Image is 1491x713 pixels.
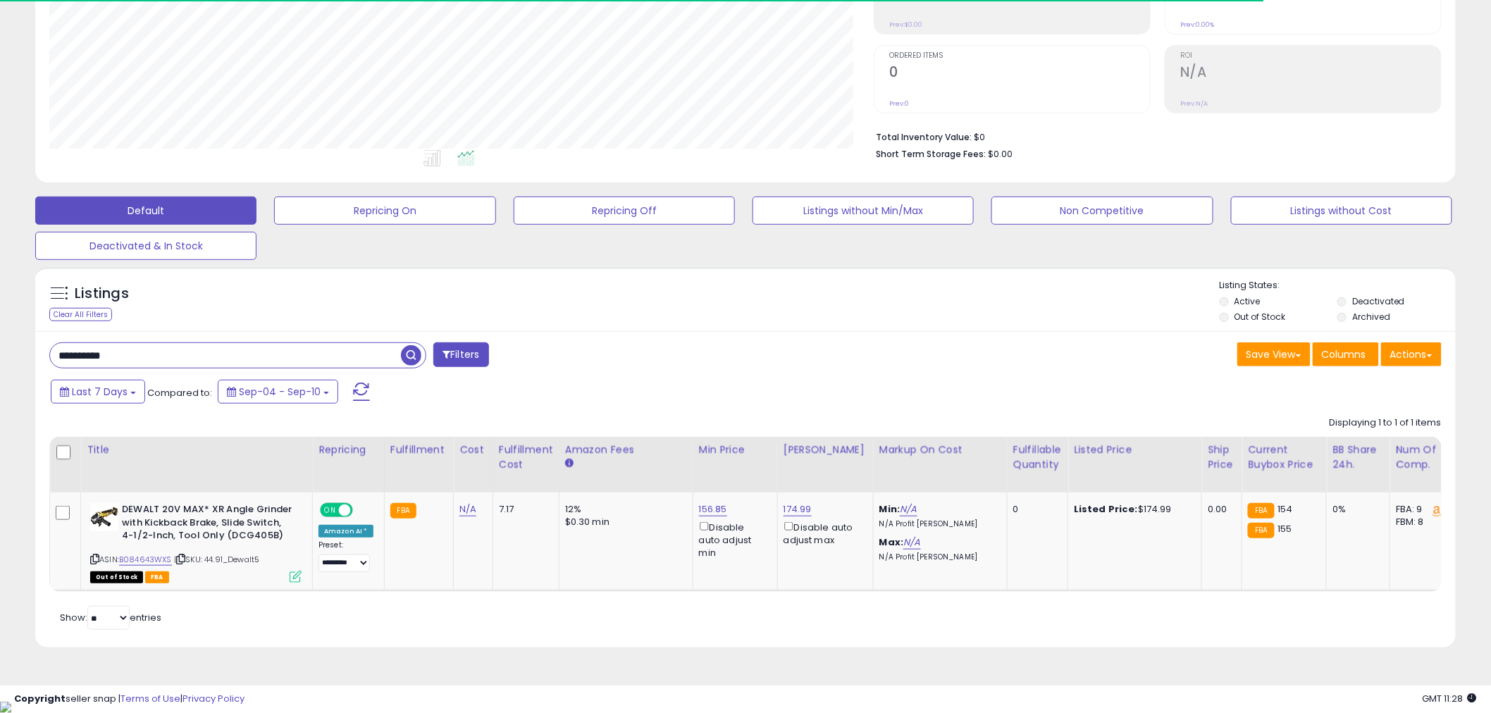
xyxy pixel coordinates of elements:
small: FBA [1248,503,1274,519]
span: ON [321,504,339,516]
span: Columns [1322,347,1366,361]
a: N/A [900,502,917,516]
button: Save View [1237,342,1311,366]
a: Terms of Use [120,692,180,705]
label: Out of Stock [1235,311,1286,323]
span: Last 7 Days [72,385,128,399]
span: $0.00 [988,147,1013,161]
span: | SKU: 44.91_Dewalt5 [174,554,259,565]
button: Last 7 Days [51,380,145,404]
h2: N/A [1180,64,1441,83]
button: Deactivated & In Stock [35,232,256,260]
div: Listed Price [1074,442,1196,457]
span: 155 [1278,522,1292,535]
button: Default [35,197,256,225]
button: Repricing On [274,197,495,225]
b: Listed Price: [1074,502,1138,516]
label: Archived [1352,311,1390,323]
span: FBA [145,571,169,583]
div: Fulfillable Quantity [1013,442,1062,472]
div: BB Share 24h. [1332,442,1384,472]
a: N/A [459,502,476,516]
div: Cost [459,442,487,457]
span: OFF [351,504,373,516]
span: ROI [1180,52,1441,60]
b: Total Inventory Value: [876,131,972,143]
strong: Copyright [14,692,66,705]
h2: 0 [889,64,1150,83]
button: Listings without Min/Max [753,197,974,225]
span: Show: entries [60,611,161,624]
div: FBM: 8 [1396,516,1442,528]
a: N/A [903,535,920,550]
p: N/A Profit [PERSON_NAME] [879,519,996,529]
small: Prev: 0.00% [1180,20,1214,29]
div: 0 [1013,503,1057,516]
label: Deactivated [1352,295,1405,307]
button: Sep-04 - Sep-10 [218,380,338,404]
div: 0.00 [1208,503,1231,516]
a: B084643WXS [119,554,172,566]
button: Filters [433,342,488,367]
div: Disable auto adjust min [699,519,767,559]
a: 174.99 [784,502,812,516]
div: $174.99 [1074,503,1191,516]
a: Privacy Policy [182,692,245,705]
span: Sep-04 - Sep-10 [239,385,321,399]
div: Clear All Filters [49,308,112,321]
div: 7.17 [499,503,548,516]
li: $0 [876,128,1431,144]
div: ASIN: [90,503,302,581]
div: seller snap | | [14,693,245,706]
div: Disable auto adjust max [784,519,862,547]
h5: Listings [75,284,129,304]
div: Amazon AI * [318,525,373,538]
div: Ship Price [1208,442,1236,472]
button: Non Competitive [991,197,1213,225]
div: Amazon Fees [565,442,687,457]
p: N/A Profit [PERSON_NAME] [879,552,996,562]
span: Compared to: [147,386,212,399]
div: Current Buybox Price [1248,442,1320,472]
div: Min Price [699,442,772,457]
span: 154 [1278,502,1293,516]
div: Num of Comp. [1396,442,1447,472]
button: Listings without Cost [1231,197,1452,225]
b: DEWALT 20V MAX* XR Angle Grinder with Kickback Brake, Slide Switch, 4-1/2-Inch, Tool Only (DCG405B) [122,503,293,546]
div: Fulfillment [390,442,447,457]
button: Actions [1381,342,1442,366]
button: Repricing Off [514,197,735,225]
a: 156.85 [699,502,727,516]
label: Active [1235,295,1261,307]
div: [PERSON_NAME] [784,442,867,457]
div: Preset: [318,540,373,572]
b: Min: [879,502,901,516]
div: 12% [565,503,682,516]
div: Markup on Cost [879,442,1001,457]
small: FBA [390,503,416,519]
small: Amazon Fees. [565,457,574,470]
b: Short Term Storage Fees: [876,148,986,160]
img: 41p1cBiiEiL._SL40_.jpg [90,503,118,531]
button: Columns [1313,342,1379,366]
span: 2025-09-18 11:28 GMT [1423,692,1477,705]
span: Ordered Items [889,52,1150,60]
p: Listing States: [1220,279,1456,292]
th: The percentage added to the cost of goods (COGS) that forms the calculator for Min & Max prices. [873,437,1007,492]
span: All listings that are currently out of stock and unavailable for purchase on Amazon [90,571,143,583]
div: FBA: 9 [1396,503,1442,516]
small: FBA [1248,523,1274,538]
small: Prev: N/A [1180,99,1208,108]
small: Prev: 0 [889,99,909,108]
small: Prev: $0.00 [889,20,922,29]
div: $0.30 min [565,516,682,528]
div: Title [87,442,307,457]
div: 0% [1332,503,1379,516]
b: Max: [879,535,904,549]
div: Fulfillment Cost [499,442,553,472]
div: Repricing [318,442,378,457]
div: Displaying 1 to 1 of 1 items [1330,416,1442,430]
